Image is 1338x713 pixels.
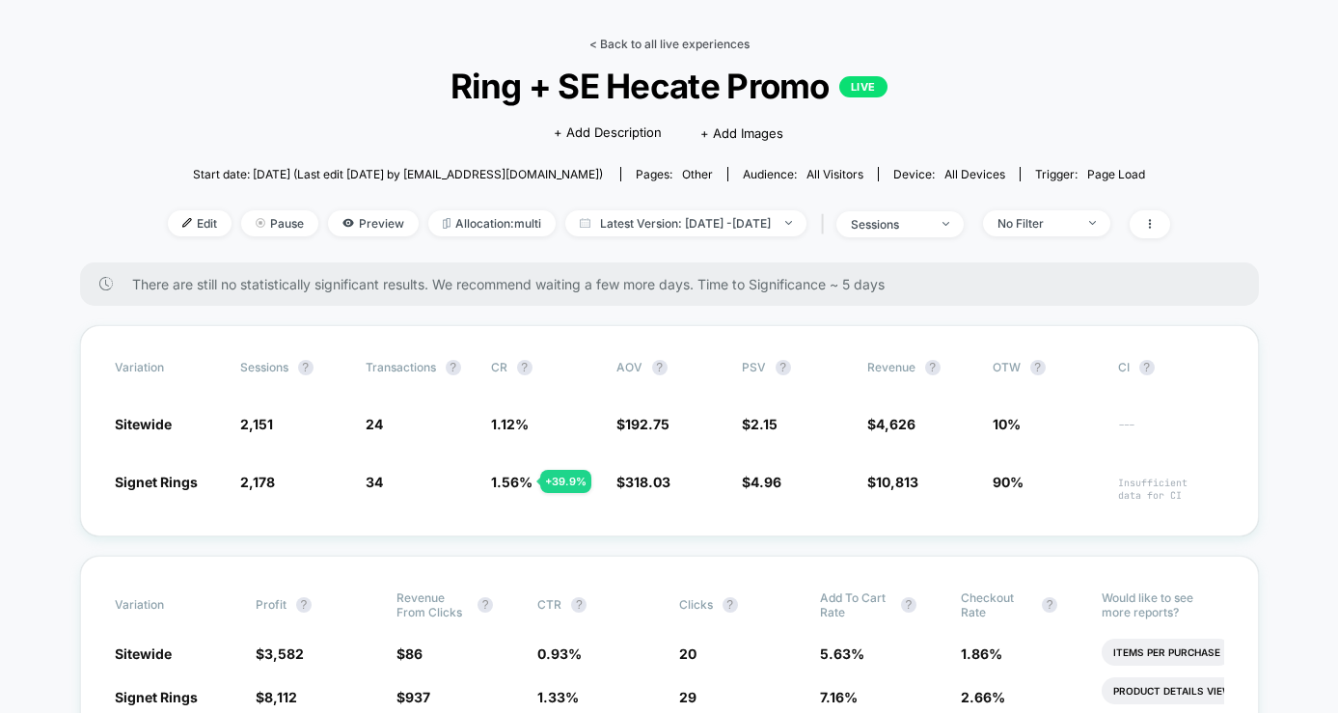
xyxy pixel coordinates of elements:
[961,590,1032,619] span: Checkout Rate
[876,474,918,490] span: 10,813
[517,360,532,375] button: ?
[218,66,1120,106] span: Ring + SE Hecate Promo
[264,689,297,705] span: 8,112
[616,360,642,374] span: AOV
[820,590,891,619] span: Add To Cart Rate
[993,416,1021,432] span: 10%
[1139,360,1155,375] button: ?
[820,689,858,705] span: 7.16 %
[901,597,916,613] button: ?
[115,689,198,705] span: Signet Rings
[396,590,468,619] span: Revenue From Clicks
[193,167,603,181] span: Start date: [DATE] (Last edit [DATE] by [EMAIL_ADDRESS][DOMAIN_NAME])
[491,474,532,490] span: 1.56 %
[867,474,918,490] span: $
[652,360,668,375] button: ?
[820,645,864,662] span: 5.63 %
[876,416,915,432] span: 4,626
[571,597,587,613] button: ?
[405,689,430,705] span: 937
[491,416,529,432] span: 1.12 %
[616,416,669,432] span: $
[132,276,1220,292] span: There are still no statistically significant results. We recommend waiting a few more days . Time...
[751,416,778,432] span: 2.15
[443,218,451,229] img: rebalance
[1102,677,1278,704] li: Product Details Views Rate
[742,474,781,490] span: $
[396,645,423,662] span: $
[743,167,863,181] div: Audience:
[366,474,383,490] span: 34
[839,76,887,97] p: LIVE
[446,360,461,375] button: ?
[256,689,297,705] span: $
[679,645,696,662] span: 20
[993,474,1024,490] span: 90%
[1102,590,1223,619] p: Would like to see more reports?
[944,167,1005,181] span: all devices
[997,216,1075,231] div: No Filter
[264,645,304,662] span: 3,582
[115,360,221,375] span: Variation
[428,210,556,236] span: Allocation: multi
[240,416,273,432] span: 2,151
[1118,477,1224,502] span: Insufficient data for CI
[742,416,778,432] span: $
[961,689,1005,705] span: 2.66 %
[256,597,287,612] span: Profit
[751,474,781,490] span: 4.96
[115,416,172,432] span: Sitewide
[241,210,318,236] span: Pause
[723,597,738,613] button: ?
[625,416,669,432] span: 192.75
[256,645,304,662] span: $
[115,590,221,619] span: Variation
[1035,167,1145,181] div: Trigger:
[1087,167,1145,181] span: Page Load
[785,221,792,225] img: end
[537,689,579,705] span: 1.33 %
[296,597,312,613] button: ?
[491,360,507,374] span: CR
[679,689,696,705] span: 29
[405,645,423,662] span: 86
[742,360,766,374] span: PSV
[565,210,806,236] span: Latest Version: [DATE] - [DATE]
[806,167,863,181] span: All Visitors
[1030,360,1046,375] button: ?
[700,125,783,141] span: + Add Images
[1118,419,1224,433] span: ---
[1102,639,1232,666] li: Items Per Purchase
[993,360,1099,375] span: OTW
[328,210,419,236] span: Preview
[1118,360,1224,375] span: CI
[182,218,192,228] img: edit
[1042,597,1057,613] button: ?
[366,360,436,374] span: Transactions
[636,167,713,181] div: Pages:
[580,218,590,228] img: calendar
[925,360,941,375] button: ?
[298,360,314,375] button: ?
[240,360,288,374] span: Sessions
[396,689,430,705] span: $
[942,222,949,226] img: end
[366,416,383,432] span: 24
[1089,221,1096,225] img: end
[478,597,493,613] button: ?
[537,597,561,612] span: CTR
[851,217,928,232] div: sessions
[589,37,750,51] a: < Back to all live experiences
[256,218,265,228] img: end
[616,474,670,490] span: $
[776,360,791,375] button: ?
[961,645,1002,662] span: 1.86 %
[679,597,713,612] span: Clicks
[115,474,198,490] span: Signet Rings
[554,123,662,143] span: + Add Description
[682,167,713,181] span: other
[878,167,1020,181] span: Device:
[867,416,915,432] span: $
[168,210,232,236] span: Edit
[537,645,582,662] span: 0.93 %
